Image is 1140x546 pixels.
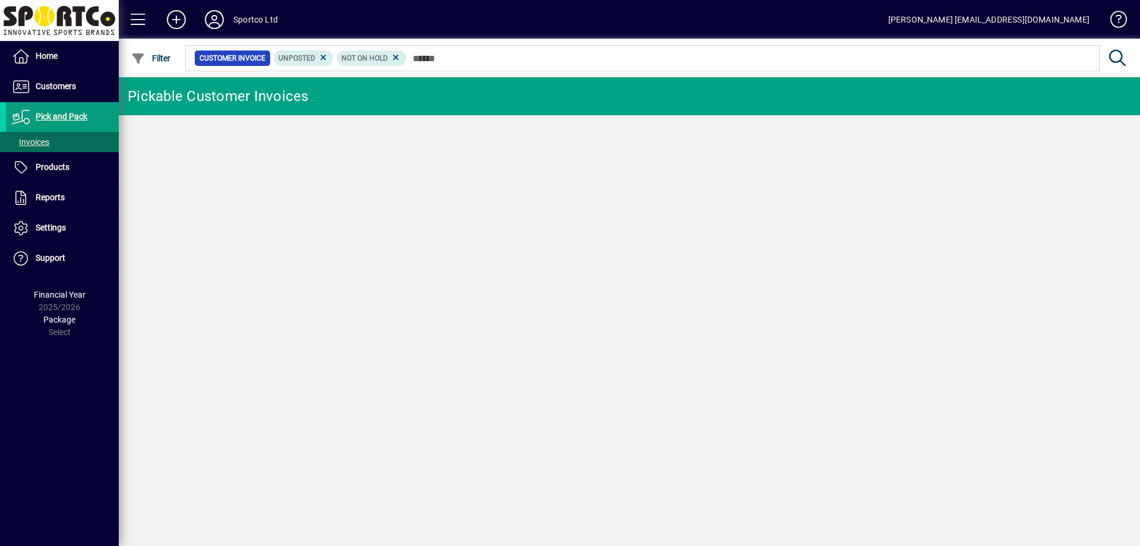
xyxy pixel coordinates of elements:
span: Products [36,162,69,172]
span: Financial Year [34,290,85,299]
a: Products [6,153,119,182]
a: Knowledge Base [1101,2,1125,41]
a: Customers [6,72,119,102]
span: Home [36,51,58,61]
a: Settings [6,213,119,243]
span: Customers [36,81,76,91]
a: Support [6,244,119,273]
span: Settings [36,223,66,232]
a: Invoices [6,132,119,152]
a: Reports [6,183,119,213]
div: Sportco Ltd [233,10,278,29]
span: Package [43,315,75,324]
button: Add [157,9,195,30]
a: Home [6,42,119,71]
span: Filter [131,53,171,63]
span: Pick and Pack [36,112,87,121]
span: Customer Invoice [199,52,265,64]
span: Support [36,253,65,263]
div: Pickable Customer Invoices [128,87,309,106]
button: Profile [195,9,233,30]
div: [PERSON_NAME] [EMAIL_ADDRESS][DOMAIN_NAME] [888,10,1090,29]
span: Unposted [278,54,315,62]
span: Not On Hold [341,54,388,62]
span: Invoices [12,137,49,147]
button: Filter [128,48,174,69]
span: Reports [36,192,65,202]
mat-chip: Customer Invoice Status: Unposted [274,51,334,66]
mat-chip: Hold Status: Not On Hold [337,51,406,66]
